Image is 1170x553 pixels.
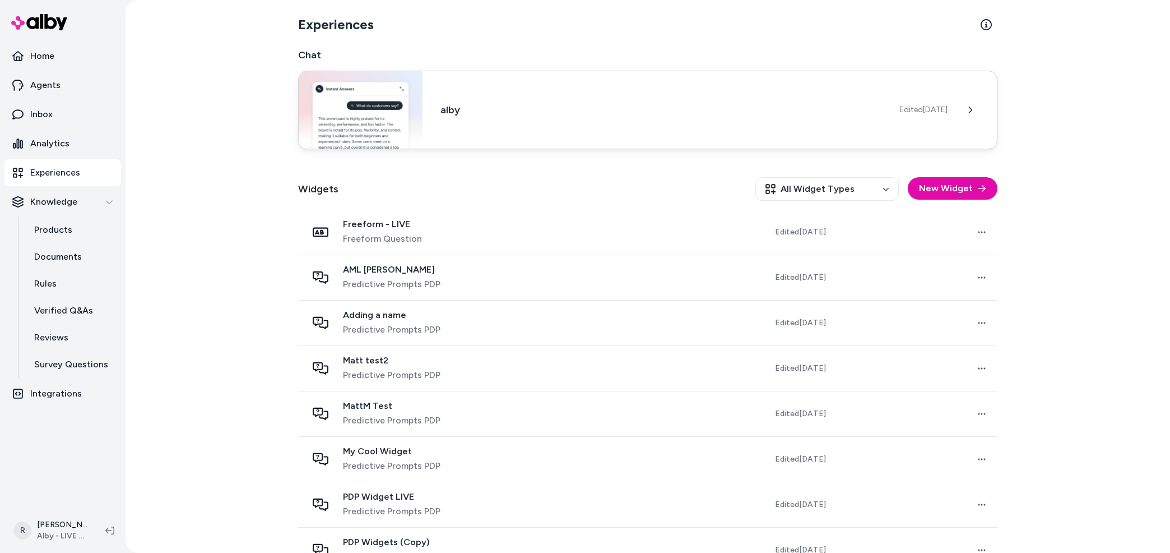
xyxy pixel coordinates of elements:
[343,219,422,230] span: Freeform - LIVE
[440,102,881,118] h3: alby
[11,14,67,30] img: alby Logo
[343,537,440,548] span: PDP Widgets (Copy)
[30,137,69,150] p: Analytics
[343,446,440,457] span: My Cool Widget
[30,166,80,179] p: Experiences
[37,531,87,542] span: Alby - LIVE on [DOMAIN_NAME]
[343,232,422,246] span: Freeform Question
[4,72,121,99] a: Agents
[4,130,121,157] a: Analytics
[4,380,121,407] a: Integrations
[30,195,77,209] p: Knowledge
[298,16,374,34] h2: Experiences
[7,513,96,549] button: R[PERSON_NAME]Alby - LIVE on [DOMAIN_NAME]
[775,272,826,283] span: Edited [DATE]
[343,459,440,473] span: Predictive Prompts PDP
[343,505,440,518] span: Predictive Prompts PDP
[775,363,826,374] span: Edited [DATE]
[30,108,53,121] p: Inbox
[775,499,826,510] span: Edited [DATE]
[4,159,121,186] a: Experiences
[775,454,826,465] span: Edited [DATE]
[34,331,68,344] p: Reviews
[755,177,899,201] button: All Widget Types
[23,351,121,378] a: Survey Questions
[30,79,61,92] p: Agents
[30,387,82,400] p: Integrations
[23,297,121,324] a: Verified Q&As
[4,101,121,128] a: Inbox
[343,355,440,366] span: Matt test2
[298,72,997,150] a: Chat widgetalbyEdited[DATE]
[343,491,440,503] span: PDP Widget LIVE
[775,227,826,238] span: Edited [DATE]
[23,270,121,297] a: Rules
[23,324,121,351] a: Reviews
[775,408,826,420] span: Edited [DATE]
[298,47,997,63] h2: Chat
[299,71,422,149] img: Chat widget
[4,188,121,215] button: Knowledge
[775,317,826,329] span: Edited [DATE]
[298,181,338,197] h2: Widgets
[343,368,440,382] span: Predictive Prompts PDP
[13,522,31,540] span: R
[34,250,82,264] p: Documents
[34,223,72,237] p: Products
[23,243,121,270] a: Documents
[899,104,948,116] span: Edited [DATE]
[343,323,440,337] span: Predictive Prompts PDP
[34,358,108,371] p: Survey Questions
[34,304,93,317] p: Verified Q&As
[343,278,440,291] span: Predictive Prompts PDP
[343,264,440,275] span: AML [PERSON_NAME]
[37,519,87,531] p: [PERSON_NAME]
[23,216,121,243] a: Products
[343,310,440,321] span: Adding a name
[343,414,440,427] span: Predictive Prompts PDP
[4,43,121,70] a: Home
[34,277,57,291] p: Rules
[908,177,997,200] button: New Widget
[30,49,54,63] p: Home
[343,400,440,412] span: MattM Test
